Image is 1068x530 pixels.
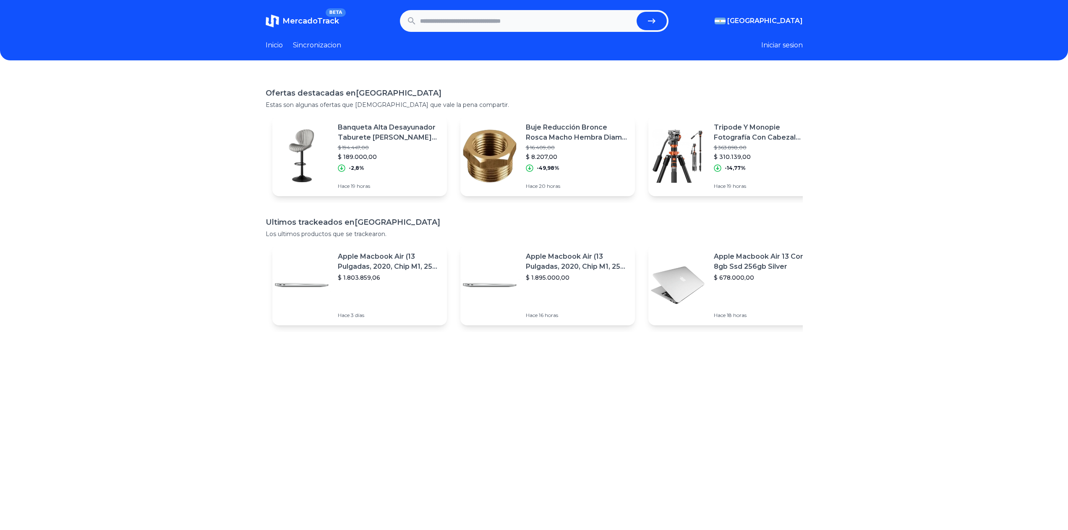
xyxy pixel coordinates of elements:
[266,14,279,28] img: MercadoTrack
[349,165,364,171] p: -2,8%
[526,122,628,143] p: Buje Reducción Bronce Rosca Macho Hembra Diam 11/2 X 11/4
[460,256,519,314] img: Featured image
[725,165,746,171] p: -14,77%
[460,127,519,185] img: Featured image
[648,256,707,314] img: Featured image
[526,144,628,151] p: $ 16.409,00
[714,153,816,161] p: $ 310.139,00
[272,256,331,314] img: Featured image
[761,40,803,50] button: Iniciar sesion
[714,144,816,151] p: $ 363.898,00
[714,183,816,190] p: Hace 19 horas
[266,14,339,28] a: MercadoTrackBETA
[648,245,823,325] a: Featured imageApple Macbook Air 13 Core I5 8gb Ssd 256gb Silver$ 678.000,00Hace 18 horas
[715,18,726,24] img: Argentina
[338,153,440,161] p: $ 189.000,00
[338,144,440,151] p: $ 194.447,00
[714,122,816,143] p: Tripode Y Monopie Fotografía Con Cabezal Hidráulico
[526,312,628,319] p: Hace 16 horas
[338,273,440,282] p: $ 1.803.859,06
[727,16,803,26] span: [GEOGRAPHIC_DATA]
[266,216,803,228] h1: Ultimos trackeados en [GEOGRAPHIC_DATA]
[460,116,635,196] a: Featured imageBuje Reducción Bronce Rosca Macho Hembra Diam 11/2 X 11/4$ 16.409,00$ 8.207,00-49,9...
[715,16,803,26] button: [GEOGRAPHIC_DATA]
[272,245,447,325] a: Featured imageApple Macbook Air (13 Pulgadas, 2020, Chip M1, 256 Gb De Ssd, 8 Gb De Ram) - Plata$...
[648,127,707,185] img: Featured image
[293,40,341,50] a: Sincronizacion
[526,252,628,272] p: Apple Macbook Air (13 Pulgadas, 2020, Chip M1, 256 Gb De Ssd, 8 Gb De Ram) - Plata
[714,252,816,272] p: Apple Macbook Air 13 Core I5 8gb Ssd 256gb Silver
[266,40,283,50] a: Inicio
[272,127,331,185] img: Featured image
[266,87,803,99] h1: Ofertas destacadas en [GEOGRAPHIC_DATA]
[338,252,440,272] p: Apple Macbook Air (13 Pulgadas, 2020, Chip M1, 256 Gb De Ssd, 8 Gb De Ram) - Plata
[537,165,559,171] p: -49,98%
[266,230,803,238] p: Los ultimos productos que se trackearon.
[526,153,628,161] p: $ 8.207,00
[266,101,803,109] p: Estas son algunas ofertas que [DEMOGRAPHIC_DATA] que vale la pena compartir.
[326,8,345,17] span: BETA
[282,16,339,26] span: MercadoTrack
[526,183,628,190] p: Hace 20 horas
[648,116,823,196] a: Featured imageTripode Y Monopie Fotografía Con Cabezal Hidráulico$ 363.898,00$ 310.139,00-14,77%H...
[460,245,635,325] a: Featured imageApple Macbook Air (13 Pulgadas, 2020, Chip M1, 256 Gb De Ssd, 8 Gb De Ram) - Plata$...
[526,273,628,282] p: $ 1.895.000,00
[338,312,440,319] p: Hace 3 días
[714,273,816,282] p: $ 678.000,00
[338,183,440,190] p: Hace 19 horas
[272,116,447,196] a: Featured imageBanqueta Alta Desayunador Taburete [PERSON_NAME][GEOGRAPHIC_DATA] [PERSON_NAME]$ 19...
[338,122,440,143] p: Banqueta Alta Desayunador Taburete [PERSON_NAME][GEOGRAPHIC_DATA] [PERSON_NAME]
[714,312,816,319] p: Hace 18 horas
